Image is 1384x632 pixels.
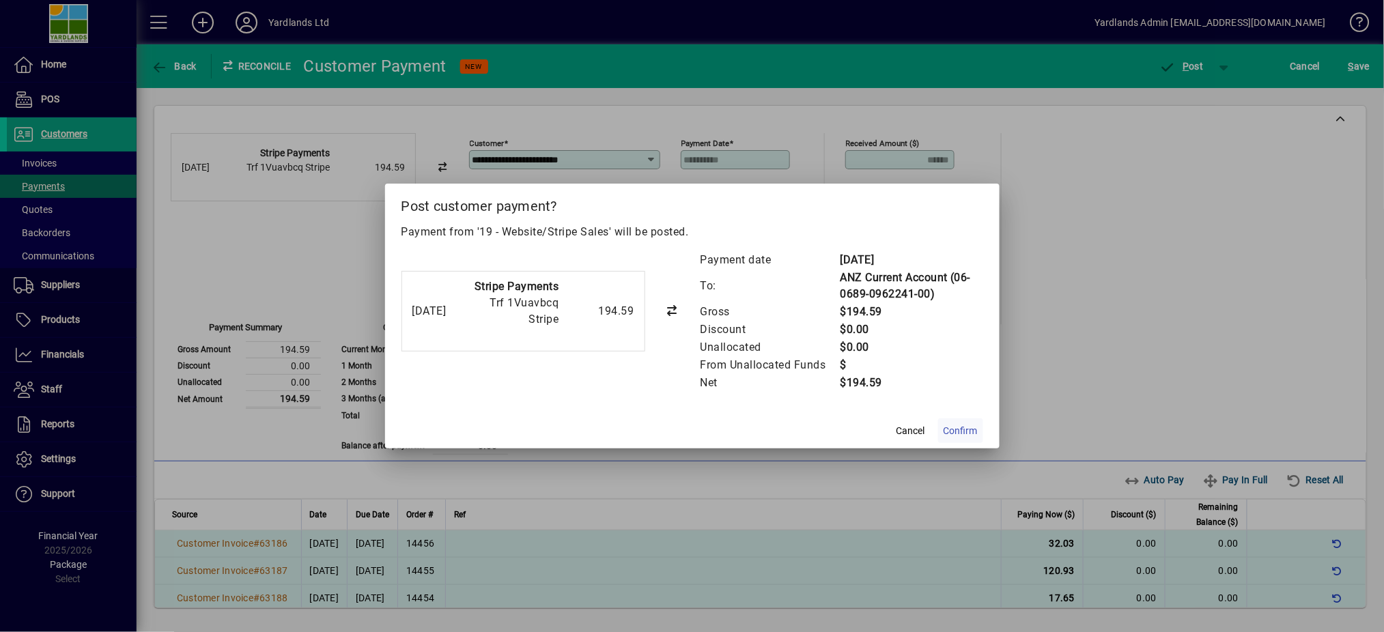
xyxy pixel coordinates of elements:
h2: Post customer payment? [385,184,1000,223]
span: Confirm [944,424,978,438]
span: Trf 1Vuavbcq Stripe [490,296,559,326]
td: $194.59 [840,374,983,392]
button: Confirm [938,418,983,443]
span: Cancel [896,424,925,438]
td: Payment date [700,251,840,269]
td: Net [700,374,840,392]
button: Cancel [889,418,933,443]
td: $ [840,356,983,374]
td: From Unallocated Funds [700,356,840,374]
td: Gross [700,303,840,321]
td: $0.00 [840,321,983,339]
strong: Stripe Payments [475,280,559,293]
td: $194.59 [840,303,983,321]
td: [DATE] [840,251,983,269]
td: $0.00 [840,339,983,356]
div: 194.59 [566,303,634,319]
td: Discount [700,321,840,339]
td: Unallocated [700,339,840,356]
td: To: [700,269,840,303]
p: Payment from '19 - Website/Stripe Sales' will be posted. [401,224,983,240]
div: [DATE] [412,303,460,319]
td: ANZ Current Account (06-0689-0962241-00) [840,269,983,303]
